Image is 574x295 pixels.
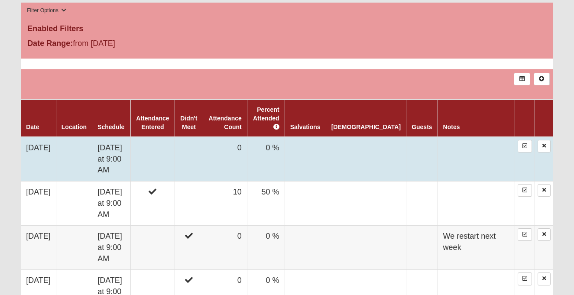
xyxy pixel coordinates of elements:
a: Date [26,123,39,130]
a: Delete [538,184,551,197]
a: Export to Excel [514,73,530,85]
td: [DATE] at 9:00 AM [92,182,131,226]
a: Enter Attendance [518,140,532,152]
a: Alt+N [534,73,550,85]
a: Enter Attendance [518,228,532,241]
th: Guests [406,100,438,137]
div: from [DATE] [21,38,198,52]
a: Percent Attended [253,106,279,130]
span: ViewState Size: 49 KB [71,285,128,292]
a: Page Load Time: 2.28s [8,285,62,292]
th: [DEMOGRAPHIC_DATA] [326,100,406,137]
a: Enter Attendance [518,184,532,197]
td: [DATE] [21,137,56,182]
th: Salvations [285,100,326,137]
td: 50 % [247,182,285,226]
h4: Enabled Filters [27,24,547,34]
td: [DATE] at 9:00 AM [92,137,131,182]
td: [DATE] [21,182,56,226]
a: Location [62,123,87,130]
a: Page Properties (Alt+P) [553,280,568,292]
label: Date Range: [27,38,73,49]
td: [DATE] [21,226,56,270]
a: Enter Attendance [518,272,532,285]
a: Schedule [97,123,124,130]
a: Delete [538,272,551,285]
a: Didn't Meet [180,115,197,130]
td: 0 [203,137,247,182]
a: Web cache enabled [191,283,196,292]
td: 10 [203,182,247,226]
span: HTML Size: 181 KB [134,285,185,292]
a: Attendance Entered [136,115,169,130]
a: Attendance Count [209,115,242,130]
td: [DATE] at 9:00 AM [92,226,131,270]
td: 0 % [247,137,285,182]
td: 0 [203,226,247,270]
button: Filter Options [24,6,69,15]
a: Notes [443,123,460,130]
a: Delete [538,228,551,241]
a: Delete [538,140,551,152]
td: We restart next week [438,226,515,270]
td: 0 % [247,226,285,270]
